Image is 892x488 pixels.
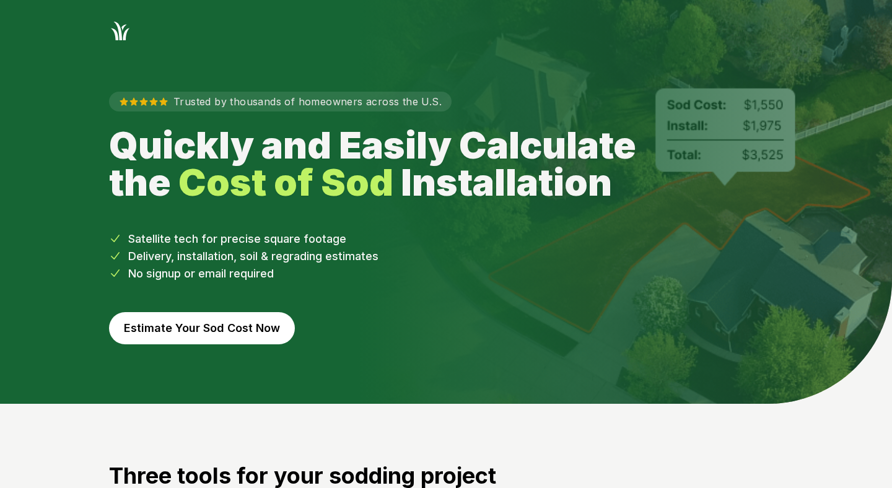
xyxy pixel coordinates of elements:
span: estimates [325,250,378,263]
h3: Three tools for your sodding project [109,463,783,488]
strong: Cost of Sod [178,160,393,204]
li: Delivery, installation, soil & regrading [109,248,783,265]
p: Trusted by thousands of homeowners across the U.S. [109,92,452,111]
h1: Quickly and Easily Calculate the Installation [109,126,664,201]
button: Estimate Your Sod Cost Now [109,312,295,344]
li: No signup or email required [109,265,783,282]
li: Satellite tech for precise square footage [109,230,783,248]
